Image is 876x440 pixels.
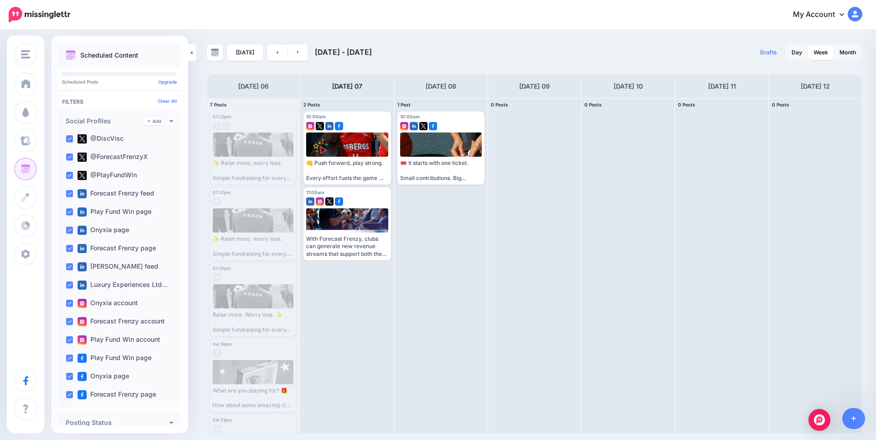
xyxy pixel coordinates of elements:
[335,197,343,206] img: facebook-square.png
[21,50,30,58] img: menu.png
[9,7,70,22] img: Missinglettr
[78,171,137,180] label: @PlayFundWin
[227,44,263,61] a: [DATE]
[584,102,602,107] span: 0 Posts
[808,45,834,60] a: Week
[78,189,154,198] label: Forecast Frenzy feed
[78,354,87,363] img: facebook-square.png
[426,81,456,92] h4: [DATE] 08
[306,159,388,182] div: 👊 Push forward, play strong. Every effort fuels the game — and your club’s future. With Play Fund...
[78,390,156,399] label: Forecast Frenzy page
[78,153,148,162] label: @ForecastFrenzyX
[78,299,87,308] img: instagram-square.png
[78,262,87,271] img: linkedin-square.png
[78,226,87,235] img: linkedin-square.png
[78,317,87,326] img: instagram-square.png
[78,317,165,326] label: Forecast Frenzy account
[78,281,168,290] label: Luxury Experiences Ltd…
[325,122,334,130] img: linkedin-square.png
[755,44,782,61] a: Drafts
[144,117,165,125] a: Add
[429,122,437,130] img: facebook-square.png
[78,171,87,180] img: twitter-square.png
[708,81,736,92] h4: [DATE] 11
[78,134,124,143] label: @DiscVisc
[213,159,293,182] div: ✨ Raise more, worry less. Simple fundraising for every club and charity. Play Fund Win makes fund...
[78,262,158,271] label: [PERSON_NAME] feed
[760,50,777,55] span: Drafts
[78,372,87,381] img: facebook-square.png
[80,52,138,58] p: Scheduled Content
[397,102,411,107] span: 1 Post
[78,335,87,345] img: instagram-square.png
[213,349,221,357] img: facebook-grey-square.png
[772,102,789,107] span: 0 Posts
[678,102,695,107] span: 0 Posts
[491,102,508,107] span: 0 Posts
[66,50,76,60] img: calendar.png
[78,134,87,143] img: twitter-square.png
[614,81,643,92] h4: [DATE] 10
[78,299,138,308] label: Onyxia account
[66,419,169,426] h4: Posting Status
[210,102,227,107] span: 7 Posts
[78,153,87,162] img: twitter-square.png
[78,189,87,198] img: linkedin-square.png
[303,102,320,107] span: 2 Posts
[410,122,418,130] img: linkedin-square.png
[335,122,343,130] img: facebook-square.png
[78,244,87,253] img: linkedin-square.png
[808,409,830,431] div: Open Intercom Messenger
[400,114,420,119] span: 10:00am
[306,122,314,130] img: instagram-square.png
[213,311,293,334] div: Raise more. Worry less. ✨ Simple fundraising for every club and charity. Begin here → [DOMAIN_NAM...
[211,48,219,57] img: calendar-grey-darker.png
[419,122,428,130] img: twitter-square.png
[306,114,326,119] span: 10:00am
[325,197,334,206] img: twitter-square.png
[316,122,324,130] img: twitter-square.png
[306,190,324,195] span: 11:00am
[213,387,293,409] div: What are you playing for? 🎁 How about some amazing club prizes! 🏆 Compete on the Forecast Frenzy ...
[213,417,232,423] span: 04:21pm
[306,235,388,258] div: With Forecast Frenzy, clubs can generate new revenue streams that support both their operations a...
[158,79,177,85] a: Upgrade
[786,45,808,60] a: Day
[213,235,293,258] div: ✨ Raise more, worry less. Simple fundraising for every club and charity. Play Fund Win makes fund...
[332,81,362,92] h4: [DATE] 07
[213,341,232,347] span: 04:19pm
[213,122,221,130] img: facebook-grey-square.png
[400,159,482,182] div: 🎟️ It starts with one ticket. Small contributions. Big difference. Every ticket sold through Play...
[834,45,861,60] a: Month
[62,98,177,105] h4: Filters
[801,81,830,92] h4: [DATE] 12
[78,226,129,235] label: Onyxia page
[213,265,231,271] span: 01:37pm
[78,207,87,217] img: linkedin-square.png
[400,122,408,130] img: instagram-square.png
[78,354,151,363] label: Play Fund Win page
[784,4,862,26] a: My Account
[213,273,221,281] img: twitter-grey-square.png
[213,190,231,195] span: 01:37pm
[222,122,230,130] img: linkedin-grey-square.png
[316,197,324,206] img: instagram-square.png
[306,197,314,206] img: linkedin-square.png
[158,98,177,104] a: Clear All
[213,425,221,433] img: linkedin-grey-square.png
[78,207,151,217] label: Play Fund Win page
[78,281,87,290] img: linkedin-square.png
[238,81,269,92] h4: [DATE] 06
[66,118,144,124] h4: Social Profiles
[78,372,129,381] label: Onyxia page
[315,48,372,57] span: [DATE] - [DATE]
[213,197,221,206] img: instagram-grey-square.png
[213,114,231,119] span: 01:33pm
[78,244,156,253] label: Forecast Frenzy page
[519,81,550,92] h4: [DATE] 09
[78,335,160,345] label: Play Fund Win account
[78,390,87,399] img: facebook-square.png
[62,80,177,84] p: Scheduled Posts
